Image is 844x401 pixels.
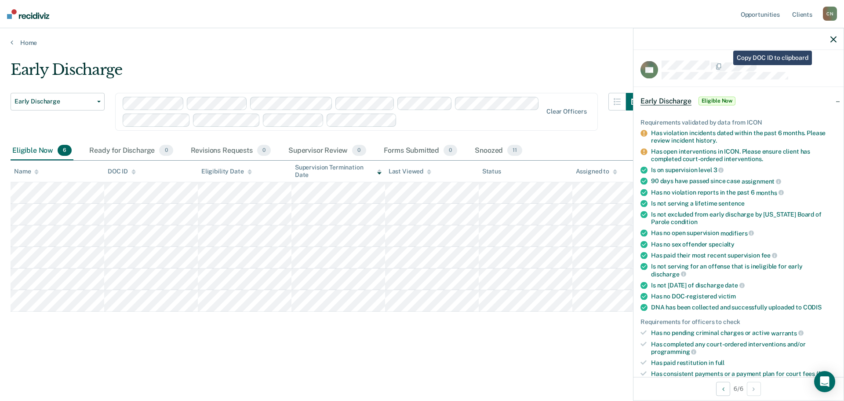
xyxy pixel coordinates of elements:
[709,240,735,247] span: specialty
[7,9,49,19] img: Recidiviz
[716,382,730,396] button: Previous Opportunity
[473,141,524,161] div: Snoozed
[747,382,761,396] button: Next Opportunity
[58,145,72,156] span: 6
[640,318,837,326] div: Requirements for officers to check
[651,129,837,144] div: Has violation incidents dated within the past 6 months. Please review incident history.
[671,218,698,225] span: condition
[713,166,724,173] span: 3
[718,200,745,207] span: sentence
[698,96,736,105] span: Eligible Now
[633,377,844,400] div: 6 / 6
[651,348,696,355] span: programming
[651,148,837,163] div: Has open interventions in ICON. Please ensure client has completed court-ordered interventions.
[803,304,822,311] span: CODIS
[742,178,781,185] span: assignment
[382,141,459,161] div: Forms Submitted
[761,252,777,259] span: fee
[640,118,837,126] div: Requirements validated by data from ICON
[814,371,835,392] div: Open Intercom Messenger
[651,177,837,185] div: 90 days have passed since case
[756,189,784,196] span: months
[11,61,644,86] div: Early Discharge
[444,145,457,156] span: 0
[651,229,837,237] div: Has no open supervision
[651,251,837,259] div: Has paid their most recent supervision
[14,168,39,175] div: Name
[11,39,833,47] a: Home
[640,96,691,105] span: Early Discharge
[546,108,587,115] div: Clear officers
[771,329,804,336] span: warrants
[651,370,837,385] div: Has consistent payments or a payment plan for court fees (for parole
[725,282,744,289] span: date
[651,293,837,300] div: Has no DOC-registered
[715,359,724,366] span: full
[720,229,754,236] span: modifiers
[651,359,837,367] div: Has paid restitution in
[108,168,136,175] div: DOC ID
[352,145,366,156] span: 0
[651,304,837,311] div: DNA has been collected and successfully uploaded to
[257,145,271,156] span: 0
[15,98,94,105] span: Early Discharge
[201,168,252,175] div: Eligibility Date
[823,7,837,21] div: C N
[295,164,382,179] div: Supervision Termination Date
[651,270,686,277] span: discharge
[159,145,173,156] span: 0
[718,293,736,300] span: victim
[287,141,368,161] div: Supervisor Review
[651,329,837,337] div: Has no pending criminal charges or active
[507,145,522,156] span: 11
[576,168,617,175] div: Assigned to
[87,141,175,161] div: Ready for Discharge
[651,281,837,289] div: Is not [DATE] of discharge
[651,240,837,248] div: Has no sex offender
[651,200,837,207] div: Is not serving a lifetime
[389,168,431,175] div: Last Viewed
[651,211,837,226] div: Is not excluded from early discharge by [US_STATE] Board of Parole
[651,166,837,174] div: Is on supervision level
[633,87,844,115] div: Early DischargeEligible Now
[651,188,837,196] div: Has no violation reports in the past 6
[482,168,501,175] div: Status
[189,141,273,161] div: Revisions Requests
[651,263,837,278] div: Is not serving for an offense that is ineligible for early
[651,340,837,355] div: Has completed any court-ordered interventions and/or
[11,141,73,161] div: Eligible Now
